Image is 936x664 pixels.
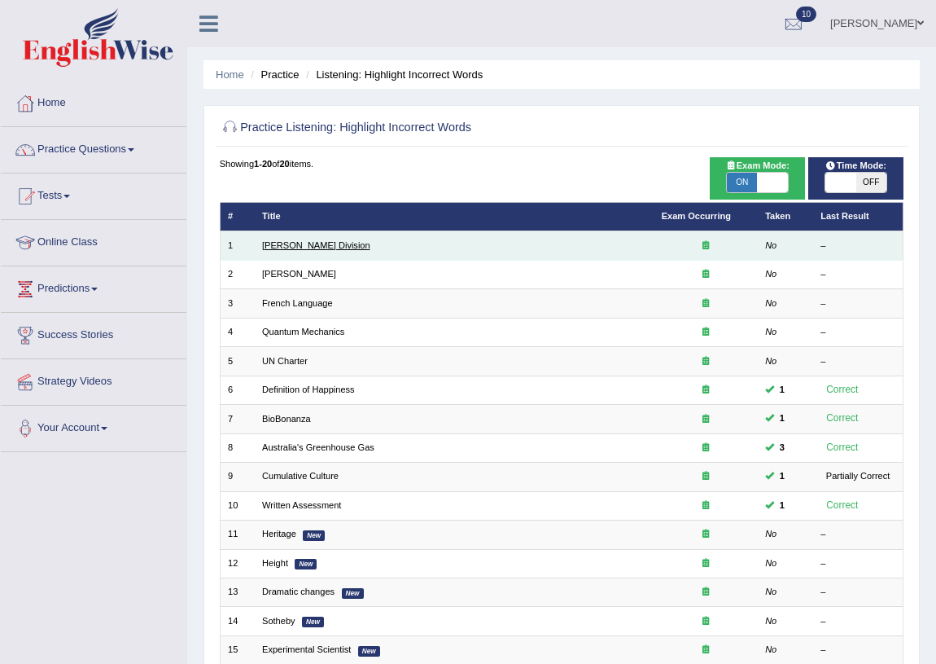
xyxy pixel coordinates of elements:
div: Show exams occurring in exams [710,157,806,200]
div: Correct [820,440,864,456]
span: You can still take this question [774,411,789,426]
a: Exam Occurring [662,211,731,221]
em: No [765,616,776,626]
span: 10 [796,7,816,22]
em: New [342,588,364,599]
a: French Language [262,298,333,308]
div: Exam occurring question [662,355,750,368]
em: New [358,646,380,657]
div: – [820,297,895,310]
a: Experimental Scientist [262,644,351,654]
th: Title [255,202,654,231]
span: You can still take this question [774,469,789,484]
span: Exam Mode: [719,159,794,174]
td: 8 [220,433,255,462]
td: 14 [220,607,255,635]
a: Strategy Videos [1,359,186,400]
a: Your Account [1,406,186,446]
div: Correct [820,411,864,427]
em: No [765,240,776,250]
div: – [820,326,895,339]
div: Exam occurring question [662,240,750,253]
a: Home [216,68,244,81]
div: – [820,528,895,541]
a: Heritage [262,529,296,539]
a: Predictions [1,266,186,307]
h2: Practice Listening: Highlight Incorrect Words [220,117,644,139]
div: Exam occurring question [662,268,750,281]
li: Listening: Highlight Incorrect Words [302,67,483,82]
span: You can still take this question [774,383,789,398]
div: Correct [820,498,864,514]
div: – [820,240,895,253]
td: 1 [220,231,255,260]
div: Exam occurring question [662,413,750,426]
a: Home [1,81,186,121]
div: Exam occurring question [662,557,750,570]
a: Height [262,558,288,568]
td: 3 [220,289,255,318]
a: BioBonanza [262,414,311,424]
td: 11 [220,521,255,549]
a: [PERSON_NAME] [262,269,336,279]
div: Exam occurring question [662,470,750,483]
em: No [765,558,776,568]
b: 1-20 [254,159,272,169]
div: Exam occurring question [662,644,750,657]
div: Exam occurring question [662,499,750,512]
span: You can still take this question [774,499,789,513]
span: ON [727,173,757,192]
div: Exam occurring question [662,326,750,339]
td: 4 [220,318,255,346]
em: No [765,269,776,279]
div: – [820,355,895,368]
em: New [302,617,324,627]
a: Online Class [1,220,186,261]
b: 20 [279,159,289,169]
div: Exam occurring question [662,528,750,541]
a: Definition of Happiness [262,385,355,394]
em: No [765,529,776,539]
td: 5 [220,347,255,376]
a: Quantum Mechanics [262,327,344,336]
td: 2 [220,260,255,288]
div: Exam occurring question [662,442,750,455]
span: OFF [856,173,886,192]
a: Cumulative Culture [262,471,339,481]
div: – [820,644,895,657]
em: No [765,298,776,308]
em: No [765,327,776,336]
em: No [765,587,776,596]
div: – [820,586,895,599]
span: Time Mode: [820,159,891,174]
td: 7 [220,405,255,433]
em: New [303,530,325,541]
a: Dramatic changes [262,587,335,596]
a: Sotheby [262,616,295,626]
div: Partially Correct [820,469,895,484]
a: Practice Questions [1,127,186,168]
td: 15 [220,635,255,664]
td: 12 [220,549,255,578]
a: [PERSON_NAME] Division [262,240,370,250]
a: Written Assessment [262,500,341,510]
div: – [820,615,895,628]
a: Australia's Greenhouse Gas [262,442,374,452]
div: Exam occurring question [662,615,750,628]
td: 13 [220,578,255,607]
em: New [295,559,317,569]
a: UN Charter [262,356,308,366]
a: Tests [1,174,186,214]
em: No [765,644,776,654]
div: Exam occurring question [662,297,750,310]
div: Exam occurring question [662,586,750,599]
div: Exam occurring question [662,384,750,397]
div: – [820,268,895,281]
div: – [820,557,895,570]
div: Showing of items. [220,157,904,170]
li: Practice [247,67,299,82]
div: Correct [820,382,864,398]
em: No [765,356,776,366]
td: 6 [220,376,255,404]
th: Last Result [813,202,903,231]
